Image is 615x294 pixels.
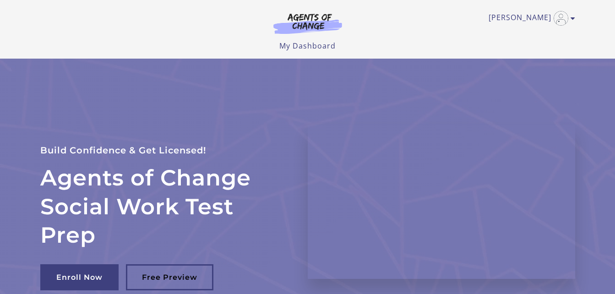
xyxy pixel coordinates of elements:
[279,41,336,51] a: My Dashboard
[40,163,286,249] h2: Agents of Change Social Work Test Prep
[40,264,119,290] a: Enroll Now
[126,264,213,290] a: Free Preview
[264,13,352,34] img: Agents of Change Logo
[489,11,571,26] a: Toggle menu
[40,143,286,158] p: Build Confidence & Get Licensed!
